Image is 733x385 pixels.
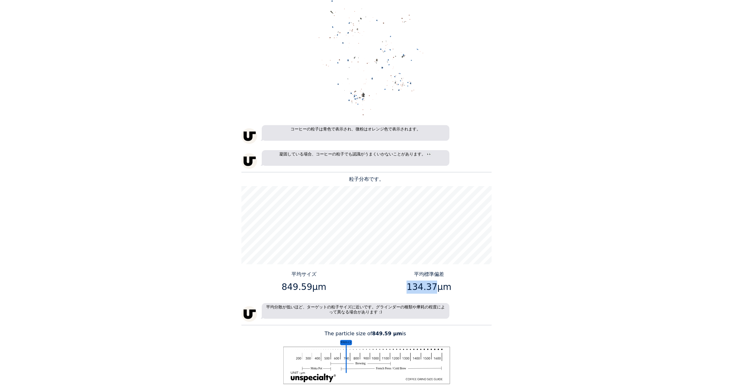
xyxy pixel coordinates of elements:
[372,331,402,337] b: 849.59 μm
[262,303,449,319] p: 平均分散が低いほど、ターゲットの粒子サイズに近いです。グラインダーの種類や摩耗の程度によって異なる場合があります :)
[262,150,449,166] p: 凝固している場合、コーヒーの粒子でも認識がうまくいかないことがあります。 👀
[369,281,489,294] p: 134.37μm
[369,271,489,278] p: 平均標準偏差
[244,271,364,278] p: 平均サイズ
[262,125,449,141] p: コーヒーの粒子は青色で表示され、微粉はオレンジ色で表示されます。
[241,306,257,322] img: unspecialty-logo
[244,281,364,294] p: 849.59μm
[241,330,492,337] p: The particle size of is
[241,175,492,183] p: 粒子分布です。
[341,341,352,344] tspan: 平均サイズ
[241,153,257,169] img: unspecialty-logo
[241,128,257,144] img: unspecialty-logo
